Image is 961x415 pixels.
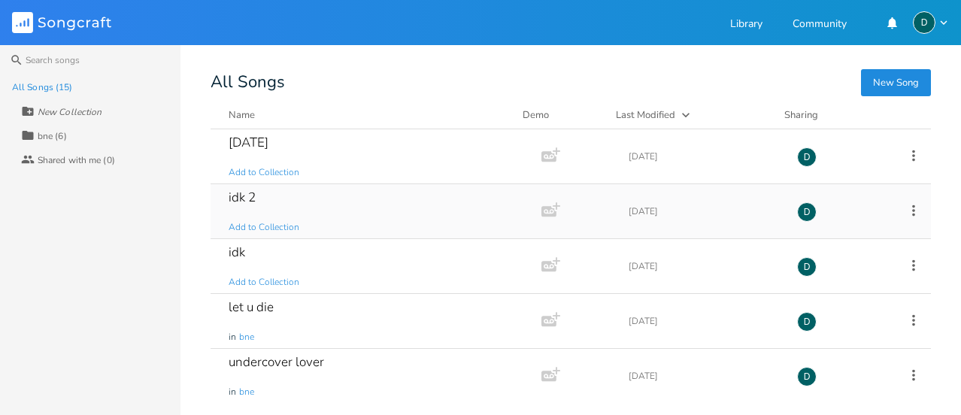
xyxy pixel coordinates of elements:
[229,166,299,179] span: Add to Collection
[629,207,779,216] div: [DATE]
[239,386,254,398] span: bne
[913,11,949,34] button: D
[229,276,299,289] span: Add to Collection
[229,246,245,259] div: idk
[211,75,931,89] div: All Songs
[797,202,817,222] div: dkaraytug
[793,19,847,32] a: Community
[730,19,762,32] a: Library
[38,156,115,165] div: Shared with me (0)
[797,257,817,277] div: dkaraytug
[797,312,817,332] div: dkaraytug
[629,152,779,161] div: [DATE]
[797,147,817,167] div: dkaraytug
[229,221,299,234] span: Add to Collection
[797,367,817,386] div: dkaraytug
[861,69,931,96] button: New Song
[229,301,274,314] div: let u die
[616,108,766,123] button: Last Modified
[523,108,598,123] div: Demo
[629,371,779,380] div: [DATE]
[784,108,875,123] div: Sharing
[913,11,935,34] div: dkaraytug
[12,83,72,92] div: All Songs (15)
[229,191,256,204] div: idk 2
[229,331,236,344] span: in
[229,356,324,368] div: undercover lover
[229,386,236,398] span: in
[629,262,779,271] div: [DATE]
[38,108,102,117] div: New Collection
[38,132,67,141] div: bne (6)
[229,136,268,149] div: [DATE]
[229,108,505,123] button: Name
[239,331,254,344] span: bne
[229,108,255,122] div: Name
[629,317,779,326] div: [DATE]
[616,108,675,122] div: Last Modified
